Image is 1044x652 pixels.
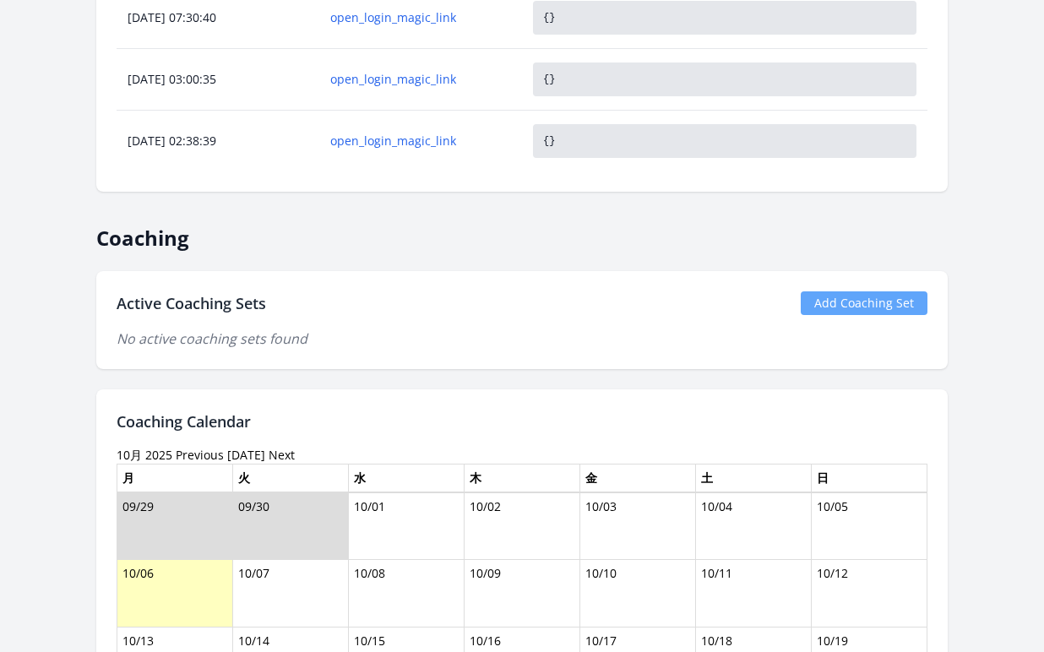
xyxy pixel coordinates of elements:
td: 10/10 [580,560,696,628]
a: [DATE] [227,447,265,463]
a: Next [269,447,295,463]
div: [DATE] 07:30:40 [117,9,318,26]
td: 10/05 [812,492,927,560]
th: 水 [349,464,465,492]
td: 10/08 [349,560,465,628]
pre: {} [533,124,916,158]
pre: {} [533,1,916,35]
p: No active coaching sets found [117,329,927,349]
h2: Coaching [96,212,948,251]
td: 09/29 [117,492,233,560]
div: [DATE] 02:38:39 [117,133,318,149]
td: 09/30 [233,492,349,560]
td: 10/01 [349,492,465,560]
th: 月 [117,464,233,492]
a: Previous [176,447,224,463]
td: 10/11 [696,560,812,628]
th: 火 [233,464,349,492]
time: 10月 2025 [117,447,172,463]
a: Add Coaching Set [801,291,927,315]
a: open_login_magic_link [330,9,511,26]
td: 10/09 [465,560,580,628]
td: 10/02 [465,492,580,560]
td: 10/03 [580,492,696,560]
td: 10/06 [117,560,233,628]
th: 土 [696,464,812,492]
td: 10/12 [812,560,927,628]
pre: {} [533,62,916,96]
div: [DATE] 03:00:35 [117,71,318,88]
a: open_login_magic_link [330,133,511,149]
h2: Active Coaching Sets [117,291,266,315]
td: 10/07 [233,560,349,628]
a: open_login_magic_link [330,71,511,88]
th: 金 [580,464,696,492]
th: 日 [812,464,927,492]
h2: Coaching Calendar [117,410,927,433]
th: 木 [465,464,580,492]
td: 10/04 [696,492,812,560]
